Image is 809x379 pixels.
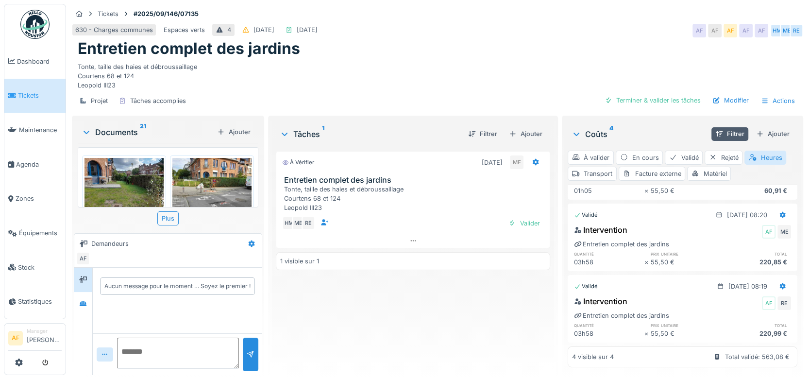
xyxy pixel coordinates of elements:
span: Stock [18,263,62,272]
div: Tâches accomplies [130,96,186,105]
div: ME [780,24,793,37]
span: Zones [16,194,62,203]
div: × [644,258,651,267]
a: Agenda [4,147,66,182]
div: [DATE] [253,25,274,34]
div: Valider [505,217,544,230]
div: 220,85 € [721,258,791,267]
h1: Entretien complet des jardins [78,39,300,58]
div: Documents [82,126,213,138]
div: × [644,186,651,195]
div: Ajouter [752,127,793,140]
div: 03h58 [574,258,644,267]
a: Tickets [4,79,66,113]
div: Validé [574,211,598,219]
div: Ajouter [213,125,254,138]
div: HM [770,24,784,37]
strong: #2025/09/146/07135 [130,9,202,18]
div: Facture externe [619,167,685,181]
div: Validé [665,151,703,165]
div: [DATE] [482,158,503,167]
a: Stock [4,250,66,285]
div: 55,50 € [651,258,721,267]
div: Ajouter [505,127,546,140]
div: Intervention [574,224,627,236]
div: À vérifier [282,158,314,167]
div: Matériel [687,167,731,181]
h6: prix unitaire [651,322,721,328]
div: ME [292,216,305,230]
h6: quantité [574,251,644,257]
sup: 4 [609,128,613,140]
div: AF [692,24,706,37]
div: Espaces verts [164,25,205,34]
span: Tickets [18,91,62,100]
div: 630 - Charges communes [75,25,153,34]
div: ME [510,155,523,169]
a: Statistiques [4,285,66,319]
span: Statistiques [18,297,62,306]
div: Tonte, taille des haies et débroussaillage Courtens 68 et 124 Leopold III23 [78,58,797,90]
div: HM [282,216,296,230]
li: AF [8,331,23,345]
div: Coûts [572,128,708,140]
div: Transport [568,167,617,181]
div: Tickets [98,9,118,18]
div: Aucun message pour le moment … Soyez le premier ! [104,282,251,291]
div: RE [777,296,791,310]
div: Intervention [574,295,627,307]
div: RE [790,24,803,37]
div: 60,91 € [721,186,791,195]
div: Plus [157,211,179,225]
div: 4 [227,25,231,34]
div: AF [708,24,722,37]
div: [DATE] [297,25,318,34]
div: 220,99 € [721,329,791,338]
div: Actions [757,94,799,108]
div: AF [739,24,753,37]
div: En cours [616,151,663,165]
div: Tâches [280,128,461,140]
div: Rejeté [705,151,742,165]
img: t44q4puwo8vukcmw46gif7g0wyas [172,158,252,217]
div: × [644,329,651,338]
div: AF [762,225,775,239]
div: [DATE] 08:20 [727,210,767,220]
span: Agenda [16,160,62,169]
li: [PERSON_NAME] [27,327,62,348]
div: 55,50 € [651,329,721,338]
div: Projet [91,96,108,105]
span: Équipements [19,228,62,238]
div: AF [76,252,90,265]
div: Filtrer [464,127,501,140]
h6: quantité [574,322,644,328]
div: 03h58 [574,329,644,338]
h3: Entretien complet des jardins [284,175,546,185]
a: AF Manager[PERSON_NAME] [8,327,62,351]
a: Dashboard [4,44,66,79]
div: Validé [574,282,598,291]
div: 01h05 [574,186,644,195]
div: Entretien complet des jardins [574,311,669,320]
h6: prix unitaire [651,251,721,257]
div: ME [777,225,791,239]
a: Zones [4,182,66,216]
div: 55,50 € [651,186,721,195]
div: Total validé: 563,08 € [725,352,790,362]
span: Maintenance [19,125,62,135]
div: Tonte, taille des haies et débroussaillage Courtens 68 et 124 Leopold III23 [284,185,546,213]
sup: 21 [140,126,146,138]
a: Maintenance [4,113,66,147]
h6: total [721,322,791,328]
div: Terminer & valider les tâches [601,94,705,107]
img: grbmpk277e3ikc006lo69lt16r5f [84,158,164,217]
div: AF [762,296,775,310]
img: Badge_color-CXgf-gQk.svg [20,10,50,39]
div: 4 visible sur 4 [572,352,614,362]
sup: 1 [322,128,324,140]
div: RE [302,216,315,230]
div: [DATE] 08:19 [728,282,767,291]
div: AF [724,24,737,37]
div: Modifier [708,94,753,107]
a: Équipements [4,216,66,250]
